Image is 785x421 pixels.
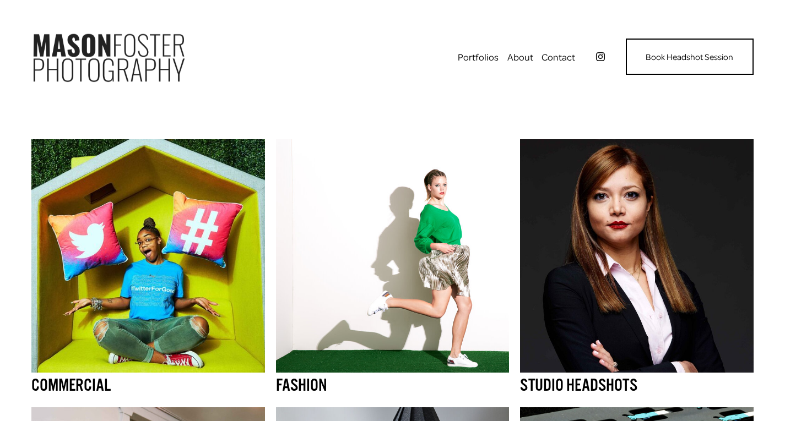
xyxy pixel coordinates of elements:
a: Commercial Commercial [31,139,265,407]
img: Fashion [276,139,510,373]
a: About [507,48,533,65]
a: Fashion Fashion [276,139,510,407]
a: Studio Headshots Studio Headshots [520,139,754,407]
a: instagram-unauth [595,51,606,62]
img: Mason Foster Photography [31,24,186,90]
img: Commercial [31,139,265,373]
a: Book Headshot Session [626,39,754,75]
h3: Commercial [31,373,265,398]
span: Portfolios [458,49,499,64]
h3: Fashion [276,373,510,398]
img: Studio Headshots [520,139,754,373]
a: folder dropdown [458,48,499,65]
a: Contact [542,48,575,65]
h3: Studio Headshots [520,373,754,398]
